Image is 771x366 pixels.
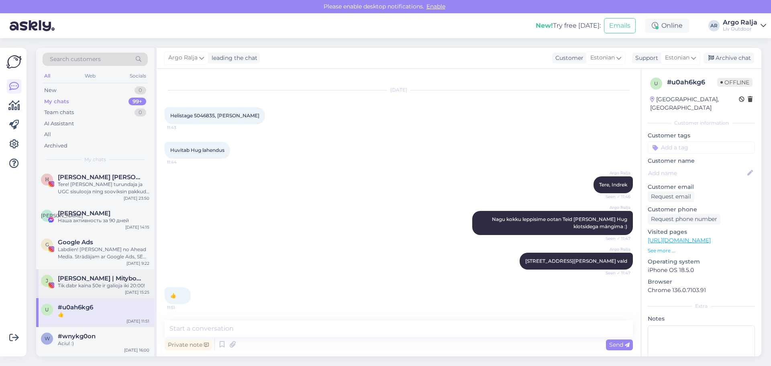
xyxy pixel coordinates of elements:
[6,54,22,70] img: Askly Logo
[124,347,149,353] div: [DATE] 16:00
[648,141,755,153] input: Add a tag
[45,335,50,341] span: w
[45,176,49,182] span: ℍ
[170,292,176,299] span: 👍
[170,147,224,153] span: Huvitab Hug lahendus
[208,54,257,62] div: leading the chat
[84,156,106,163] span: My chats
[126,318,149,324] div: [DATE] 11:51
[708,20,720,31] div: AR
[648,237,711,244] a: [URL][DOMAIN_NAME]
[632,54,658,62] div: Support
[135,86,146,94] div: 0
[424,3,448,10] span: Enable
[45,307,49,313] span: u
[167,305,197,311] span: 11:51
[58,340,149,347] div: Aciu! :)
[609,341,630,348] span: Send
[44,98,69,106] div: My chats
[654,80,658,86] span: u
[41,213,83,219] span: [PERSON_NAME]
[58,311,149,318] div: 👍
[667,78,717,87] div: # u0ah6kg6
[717,78,753,87] span: Offline
[604,18,636,33] button: Emails
[125,289,149,295] div: [DATE] 15:25
[128,71,148,81] div: Socials
[126,260,149,266] div: [DATE] 9:22
[165,339,212,350] div: Private note
[648,214,720,225] div: Request phone number
[600,235,630,241] span: Seen ✓ 11:47
[135,108,146,117] div: 0
[648,315,755,323] p: Notes
[167,125,197,131] span: 11:43
[128,98,146,106] div: 99+
[723,19,766,32] a: Argo RaljaLiv Outdoor
[648,266,755,274] p: iPhone OS 18.5.0
[125,224,149,230] div: [DATE] 14:15
[46,278,48,284] span: J
[44,86,56,94] div: New
[165,86,633,94] div: [DATE]
[648,278,755,286] p: Browser
[58,174,141,181] span: ℍ𝕖𝕝𝕖𝕟𝕖 𝕄𝕒𝕣𝕚𝕖
[58,246,149,260] div: Labdien! [PERSON_NAME] no Ahead Media. Strādājam ar Google Ads, SEO un mājaslapu izveidi un uzlab...
[648,247,755,254] p: See more ...
[58,304,93,311] span: #u0ah6kg6
[44,108,74,117] div: Team chats
[536,22,553,29] b: New!
[648,191,694,202] div: Request email
[600,170,630,176] span: Argo Ralja
[590,53,615,62] span: Estonian
[600,246,630,252] span: Argo Ralja
[648,157,755,165] p: Customer name
[83,71,97,81] div: Web
[645,18,689,33] div: Online
[525,258,627,264] span: [STREET_ADDRESS][PERSON_NAME] vald
[44,142,67,150] div: Archived
[648,303,755,310] div: Extra
[58,181,149,195] div: Tere! [PERSON_NAME] turundaja ja UGC sisulooja ning sooviksin pakkuda Teile võimalust teha koostö...
[45,241,49,247] span: G
[167,159,197,165] span: 11:44
[648,228,755,236] p: Visited pages
[168,53,198,62] span: Argo Ralja
[600,204,630,211] span: Argo Ralja
[552,54,583,62] div: Customer
[648,183,755,191] p: Customer email
[124,195,149,201] div: [DATE] 23:50
[599,182,627,188] span: Tere, Indrek
[600,270,630,276] span: Seen ✓ 11:47
[648,131,755,140] p: Customer tags
[650,95,739,112] div: [GEOGRAPHIC_DATA], [GEOGRAPHIC_DATA]
[58,282,149,289] div: Tik dabr kaina 50e ir galioja iki 20:00!
[58,217,149,224] div: Наша активность за 90 дней
[58,333,96,340] span: #wnykg0on
[44,120,74,128] div: AI Assistant
[665,53,689,62] span: Estonian
[492,216,628,229] span: Nagu kokku leppisime ootan Teid [PERSON_NAME] Hug klotsidega mängima :)
[170,112,259,119] span: Helistage 5046835, [PERSON_NAME]
[43,71,52,81] div: All
[648,258,755,266] p: Operating system
[648,169,746,178] input: Add name
[536,21,601,31] div: Try free [DATE]:
[723,26,757,32] div: Liv Outdoor
[50,55,101,63] span: Search customers
[600,194,630,200] span: Seen ✓ 11:46
[58,239,93,246] span: Google Ads
[648,119,755,127] div: Customer information
[58,210,110,217] span: Александр Коробов
[723,19,757,26] div: Argo Ralja
[648,205,755,214] p: Customer phone
[704,53,754,63] div: Archive chat
[58,275,141,282] span: Jacinta Baltauskaitė | Mitybos specialistė | SUPER MAMA 🚀
[648,286,755,294] p: Chrome 136.0.7103.91
[44,131,51,139] div: All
